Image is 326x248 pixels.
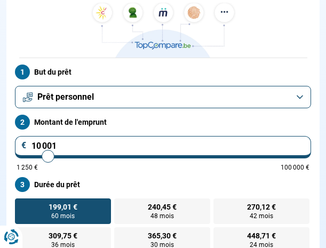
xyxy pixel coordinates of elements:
[49,232,77,239] span: 309,75 €
[247,203,276,211] span: 270,12 €
[148,203,177,211] span: 240,45 €
[148,232,177,239] span: 365,30 €
[150,213,174,219] span: 48 mois
[15,86,311,108] button: Prêt personnel
[89,3,238,58] img: TopCompare.be
[37,91,94,103] span: Prêt personnel
[21,141,27,150] span: €
[250,213,273,219] span: 42 mois
[15,115,311,130] label: Montant de l'emprunt
[281,164,309,171] span: 100 000 €
[247,232,276,239] span: 448,71 €
[49,203,77,211] span: 199,01 €
[250,242,273,248] span: 24 mois
[51,242,75,248] span: 36 mois
[15,177,311,192] label: Durée du prêt
[51,213,75,219] span: 60 mois
[17,164,38,171] span: 1 250 €
[15,65,311,79] label: But du prêt
[150,242,174,248] span: 30 mois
